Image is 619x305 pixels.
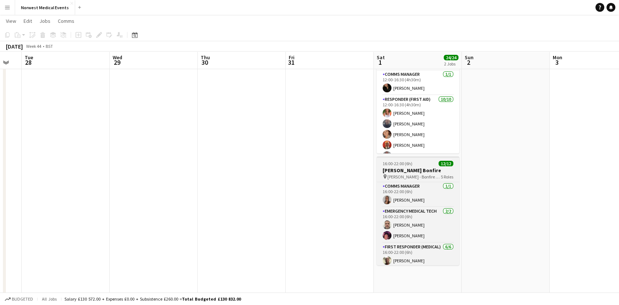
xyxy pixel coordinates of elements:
span: Thu [201,54,210,61]
span: Tue [25,54,33,61]
span: Sun [465,54,474,61]
app-card-role: Comms Manager1/116:00-22:00 (6h)[PERSON_NAME] [377,182,459,207]
span: 31 [288,58,295,67]
span: Wed [113,54,122,61]
span: 24/24 [444,55,458,60]
a: Jobs [36,16,53,26]
app-card-role: Comms Manager1/112:00-16:30 (4h30m)[PERSON_NAME] [377,70,459,95]
h3: [PERSON_NAME] Bonfire [377,167,459,174]
span: Sat [377,54,385,61]
span: 12/12 [439,161,453,166]
span: Comms [58,18,74,24]
span: 2 [464,58,474,67]
app-job-card: 12:00-16:30 (4h30m)12/12Burnley FC vs Arsenal Turf Moor3 RolesComms Manager1/112:00-16:30 (4h30m)... [377,45,459,153]
span: 1 [376,58,385,67]
a: Edit [21,16,35,26]
span: Budgeted [12,297,33,302]
span: Total Budgeted £130 832.00 [182,296,241,302]
a: View [3,16,19,26]
span: All jobs [41,296,58,302]
a: Comms [55,16,77,26]
button: Norwest Medical Events [15,0,75,15]
div: [DATE] [6,43,23,50]
span: 28 [24,58,33,67]
app-card-role: Emergency Medical Tech2/216:00-22:00 (6h)[PERSON_NAME][PERSON_NAME] [377,207,459,243]
app-job-card: 16:00-22:00 (6h)12/12[PERSON_NAME] Bonfire [PERSON_NAME] - Bonfire & Fireworks5 RolesComms Manage... [377,156,459,265]
span: Jobs [39,18,50,24]
span: Fri [289,54,295,61]
app-card-role: Responder (First Aid)10/1012:00-16:30 (4h30m)[PERSON_NAME][PERSON_NAME][PERSON_NAME][PERSON_NAME]... [377,95,459,216]
span: 16:00-22:00 (6h) [383,161,412,166]
div: Salary £130 572.00 + Expenses £0.00 + Subsistence £260.00 = [64,296,241,302]
span: 5 Roles [441,174,453,180]
span: 29 [112,58,122,67]
span: Week 44 [24,43,43,49]
span: 30 [200,58,210,67]
div: BST [46,43,53,49]
span: Mon [553,54,562,61]
span: [PERSON_NAME] - Bonfire & Fireworks [387,174,441,180]
span: 3 [552,58,562,67]
span: View [6,18,16,24]
button: Budgeted [4,295,34,303]
span: Edit [24,18,32,24]
div: 2 Jobs [444,61,458,67]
